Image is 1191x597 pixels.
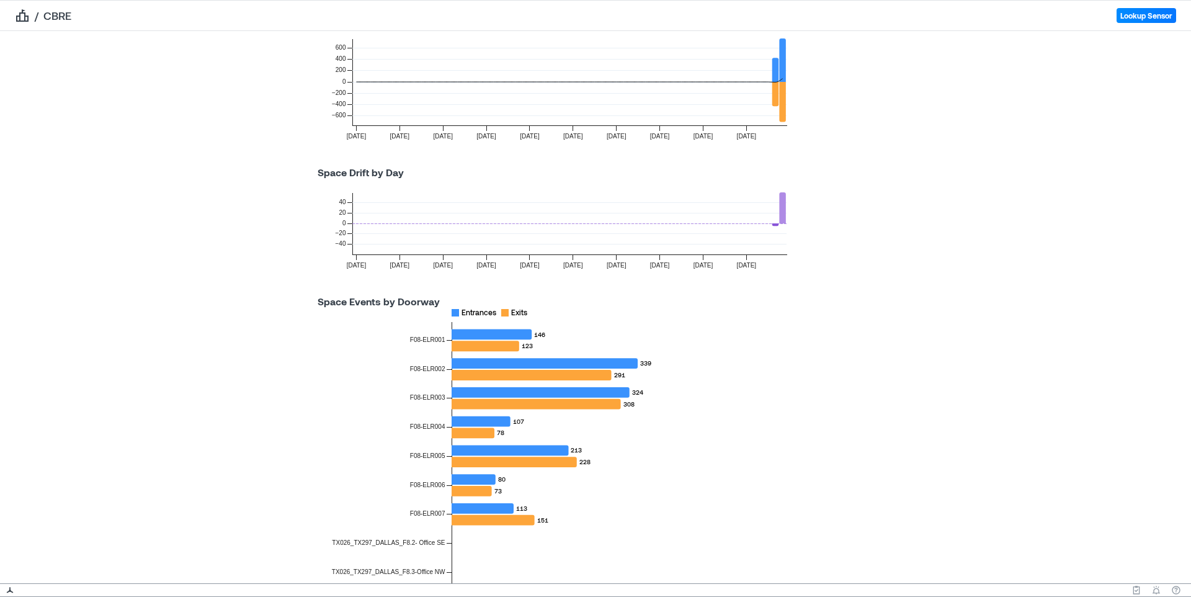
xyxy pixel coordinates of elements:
[694,133,713,140] tspan: [DATE]
[516,505,527,512] tspan: 113
[410,510,445,517] tspan: F08-ELR007
[332,568,445,575] tspan: TX026_TX297_DALLAS_F8.3-Office NW
[410,423,445,430] tspan: F08-ELR004
[35,8,38,23] span: /
[410,452,445,459] tspan: F08-ELR005
[332,112,346,119] tspan: −600
[410,366,445,372] tspan: F08-ELR002
[494,487,502,495] tspan: 73
[336,44,346,51] tspan: 600
[15,8,71,23] nav: breadcrumb
[650,262,670,269] tspan: [DATE]
[336,55,346,62] tspan: 400
[563,133,583,140] tspan: [DATE]
[339,209,346,216] tspan: 20
[632,388,643,396] tspan: 324
[650,133,670,140] tspan: [DATE]
[520,133,540,140] tspan: [DATE]
[694,262,713,269] tspan: [DATE]
[303,294,888,309] p: Space Events by Doorway
[607,133,627,140] tspan: [DATE]
[410,336,445,343] tspan: F08-ELR001
[522,342,533,349] tspan: 123
[433,262,453,269] tspan: [DATE]
[513,418,524,425] tspan: 107
[737,262,757,269] tspan: [DATE]
[43,8,71,23] a: CBRE
[571,446,582,454] tspan: 213
[336,66,346,73] tspan: 200
[433,133,453,140] tspan: [DATE]
[614,371,625,379] tspan: 291
[410,482,445,488] tspan: F08-ELR006
[336,240,346,247] tspan: −40
[476,133,496,140] tspan: [DATE]
[476,262,496,269] tspan: [DATE]
[462,308,496,316] text: Entrances
[498,475,506,483] tspan: 80
[342,220,346,227] tspan: 0
[332,539,445,546] tspan: TX026_TX297_DALLAS_F8.2- Office SE
[520,262,540,269] tspan: [DATE]
[342,78,346,85] tspan: 0
[497,429,504,436] tspan: 78
[579,458,591,465] tspan: 228
[336,230,346,236] tspan: −20
[640,359,651,367] tspan: 339
[511,308,527,316] text: Exits
[534,331,545,338] tspan: 146
[332,101,346,107] tspan: −400
[410,394,445,401] tspan: F08-ELR003
[563,262,583,269] tspan: [DATE]
[607,262,627,269] tspan: [DATE]
[1117,8,1176,23] button: Lookup Sensor
[347,262,367,269] tspan: [DATE]
[737,133,757,140] tspan: [DATE]
[537,516,548,524] tspan: 151
[303,165,888,180] p: Space Drift by Day
[347,133,367,140] tspan: [DATE]
[623,400,635,408] tspan: 308
[390,262,410,269] tspan: [DATE]
[339,199,346,205] tspan: 40
[332,89,346,96] tspan: −200
[390,133,410,140] tspan: [DATE]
